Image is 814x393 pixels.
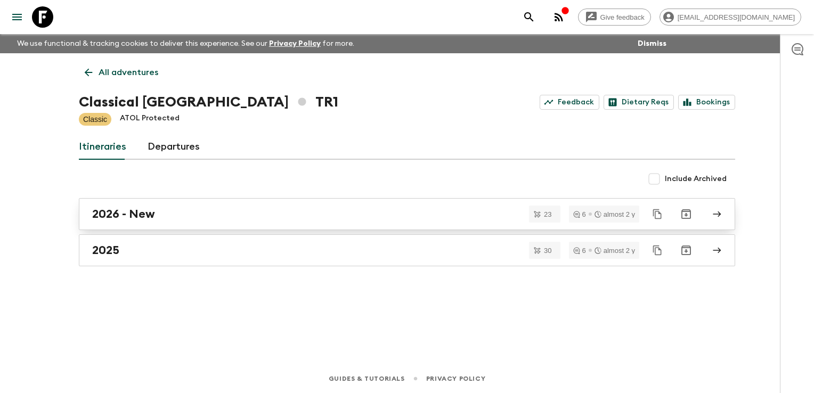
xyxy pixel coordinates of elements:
a: Feedback [540,95,599,110]
button: Archive [675,240,697,261]
p: We use functional & tracking cookies to deliver this experience. See our for more. [13,34,359,53]
button: Archive [675,203,697,225]
span: Include Archived [665,174,727,184]
a: Privacy Policy [269,40,321,47]
p: ATOL Protected [120,113,180,126]
a: Guides & Tutorials [329,373,405,384]
button: Duplicate [648,204,667,224]
p: Classic [83,114,107,125]
a: 2025 [79,234,735,266]
a: 2026 - New [79,198,735,230]
a: Privacy Policy [426,373,485,384]
div: [EMAIL_ADDRESS][DOMAIN_NAME] [660,9,801,26]
button: search adventures [518,6,540,28]
a: Give feedback [578,9,651,26]
a: Itineraries [79,134,126,160]
div: almost 2 y [595,247,635,254]
a: Bookings [678,95,735,110]
div: 6 [573,247,586,254]
a: Dietary Reqs [604,95,674,110]
button: Duplicate [648,241,667,260]
h2: 2026 - New [92,207,155,221]
span: Give feedback [595,13,650,21]
span: 23 [538,211,558,218]
span: 30 [538,247,558,254]
a: All adventures [79,62,164,83]
div: almost 2 y [595,211,635,218]
div: 6 [573,211,586,218]
h1: Classical [GEOGRAPHIC_DATA] TR1 [79,92,338,113]
h2: 2025 [92,243,119,257]
button: Dismiss [635,36,669,51]
a: Departures [148,134,200,160]
p: All adventures [99,66,158,79]
button: menu [6,6,28,28]
span: [EMAIL_ADDRESS][DOMAIN_NAME] [672,13,801,21]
